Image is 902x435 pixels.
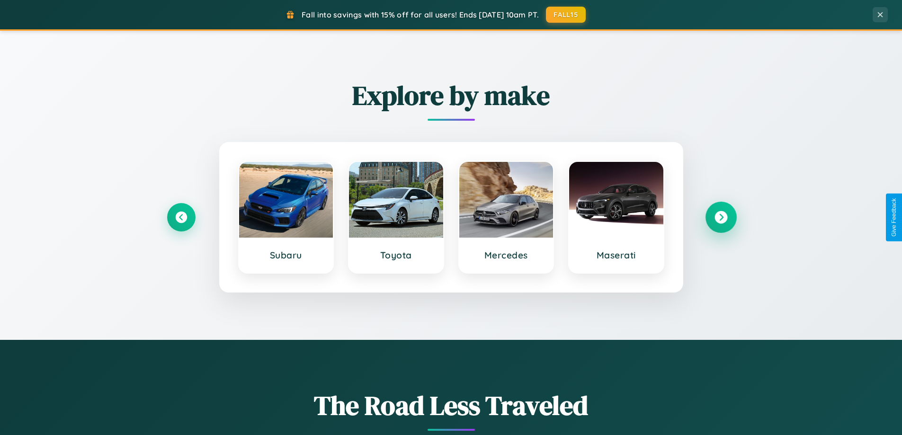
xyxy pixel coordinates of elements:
[302,10,539,19] span: Fall into savings with 15% off for all users! Ends [DATE] 10am PT.
[167,77,735,114] h2: Explore by make
[249,249,324,261] h3: Subaru
[546,7,586,23] button: FALL15
[579,249,654,261] h3: Maserati
[891,198,897,237] div: Give Feedback
[469,249,544,261] h3: Mercedes
[167,387,735,424] h1: The Road Less Traveled
[358,249,434,261] h3: Toyota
